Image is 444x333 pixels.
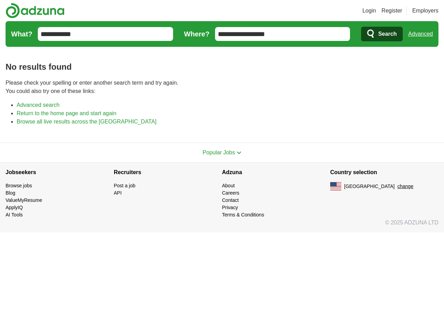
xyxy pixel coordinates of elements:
[6,79,438,95] p: Please check your spelling or enter another search term and try again. You could also try one of ...
[6,3,65,18] img: Adzuna logo
[6,190,15,196] a: Blog
[330,163,438,182] h4: Country selection
[114,190,122,196] a: API
[6,205,23,210] a: ApplyIQ
[17,110,116,116] a: Return to the home page and start again
[330,182,341,190] img: US flag
[222,183,235,188] a: About
[222,205,238,210] a: Privacy
[17,119,156,125] a: Browse all live results across the [GEOGRAPHIC_DATA]
[344,183,395,190] span: [GEOGRAPHIC_DATA]
[11,29,32,39] label: What?
[6,197,42,203] a: ValueMyResume
[237,151,241,154] img: toggle icon
[378,27,396,41] span: Search
[222,190,239,196] a: Careers
[6,183,32,188] a: Browse jobs
[398,183,413,190] button: change
[361,27,402,41] button: Search
[222,212,264,217] a: Terms & Conditions
[6,61,438,73] h1: No results found
[362,7,376,15] a: Login
[114,183,135,188] a: Post a job
[222,197,239,203] a: Contact
[408,27,433,41] a: Advanced
[382,7,402,15] a: Register
[412,7,438,15] a: Employers
[203,150,235,155] span: Popular Jobs
[6,212,23,217] a: AI Tools
[184,29,210,39] label: Where?
[17,102,60,108] a: Advanced search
